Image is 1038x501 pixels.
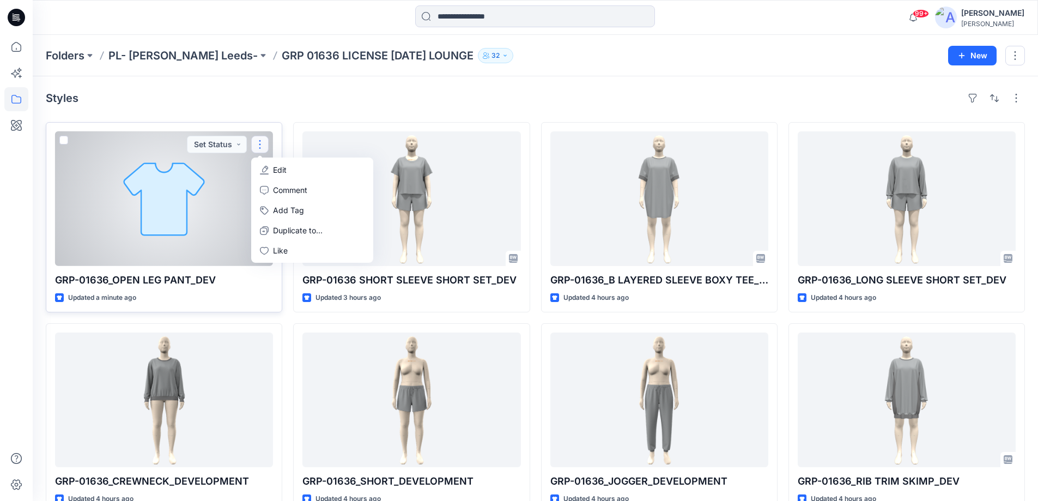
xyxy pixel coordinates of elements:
[478,48,513,63] button: 32
[55,333,273,467] a: GRP-01636_CREWNECK_DEVELOPMENT
[961,7,1024,20] div: [PERSON_NAME]
[273,164,287,176] p: Edit
[550,474,768,489] p: GRP-01636_JOGGER_DEVELOPMENT
[302,131,520,266] a: GRP-01636 SHORT SLEEVE SHORT SET_DEV
[253,200,371,220] button: Add Tag
[798,131,1016,266] a: GRP-01636_LONG SLEEVE SHORT SET_DEV
[273,245,288,256] p: Like
[46,92,78,105] h4: Styles
[961,20,1024,28] div: [PERSON_NAME]
[55,474,273,489] p: GRP-01636_CREWNECK_DEVELOPMENT
[302,273,520,288] p: GRP-01636 SHORT SLEEVE SHORT SET_DEV
[798,273,1016,288] p: GRP-01636_LONG SLEEVE SHORT SET_DEV
[46,48,84,63] a: Folders
[68,292,136,304] p: Updated a minute ago
[798,333,1016,467] a: GRP-01636_RIB TRIM SKIMP_DEV
[563,292,629,304] p: Updated 4 hours ago
[108,48,258,63] a: PL- [PERSON_NAME] Leeds-
[550,333,768,467] a: GRP-01636_JOGGER_DEVELOPMENT
[273,225,323,236] p: Duplicate to...
[282,48,474,63] p: GRP 01636 LICENSE [DATE] LOUNGE
[302,474,520,489] p: GRP-01636_SHORT_DEVELOPMENT
[55,273,273,288] p: GRP-01636_OPEN LEG PANT_DEV
[798,474,1016,489] p: GRP-01636_RIB TRIM SKIMP_DEV
[913,9,929,18] span: 99+
[811,292,876,304] p: Updated 4 hours ago
[55,131,273,266] a: GRP-01636_OPEN LEG PANT_DEV
[253,160,371,180] a: Edit
[935,7,957,28] img: avatar
[273,184,307,196] p: Comment
[550,273,768,288] p: GRP-01636_B LAYERED SLEEVE BOXY TEE_DEV
[550,131,768,266] a: GRP-01636_B LAYERED SLEEVE BOXY TEE_DEV
[315,292,381,304] p: Updated 3 hours ago
[302,333,520,467] a: GRP-01636_SHORT_DEVELOPMENT
[491,50,500,62] p: 32
[948,46,997,65] button: New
